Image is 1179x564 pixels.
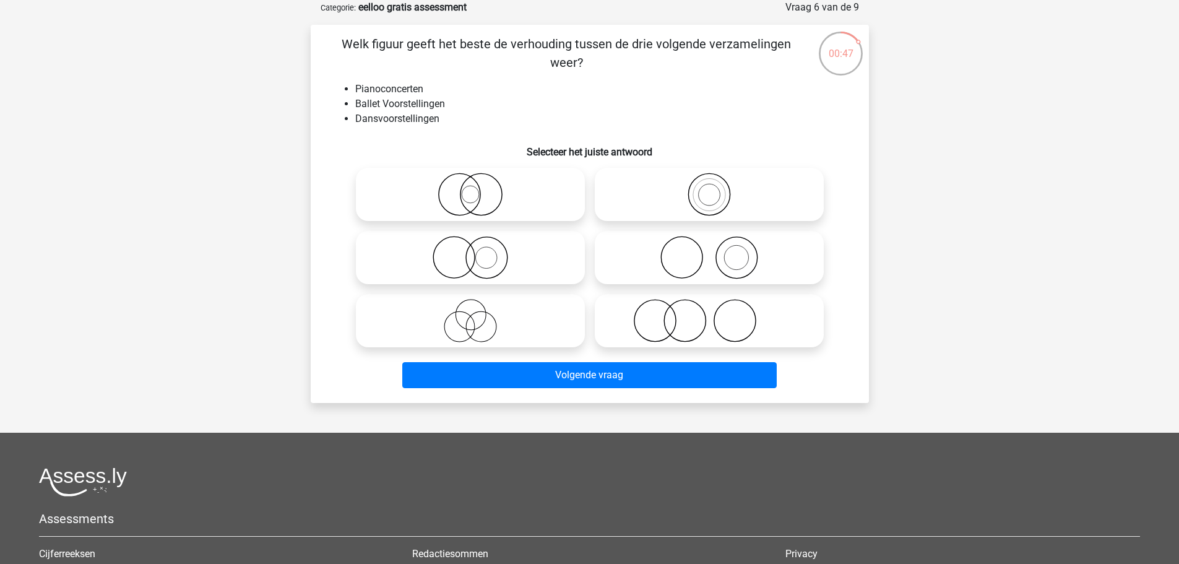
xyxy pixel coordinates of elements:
[355,111,849,126] li: Dansvoorstellingen
[358,1,467,13] strong: eelloo gratis assessment
[330,136,849,158] h6: Selecteer het juiste antwoord
[355,82,849,97] li: Pianoconcerten
[39,511,1140,526] h5: Assessments
[39,467,127,497] img: Assessly logo
[785,548,818,560] a: Privacy
[355,97,849,111] li: Ballet Voorstellingen
[330,35,803,72] p: Welk figuur geeft het beste de verhouding tussen de drie volgende verzamelingen weer?
[818,30,864,61] div: 00:47
[402,362,777,388] button: Volgende vraag
[321,3,356,12] small: Categorie:
[412,548,488,560] a: Redactiesommen
[39,548,95,560] a: Cijferreeksen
